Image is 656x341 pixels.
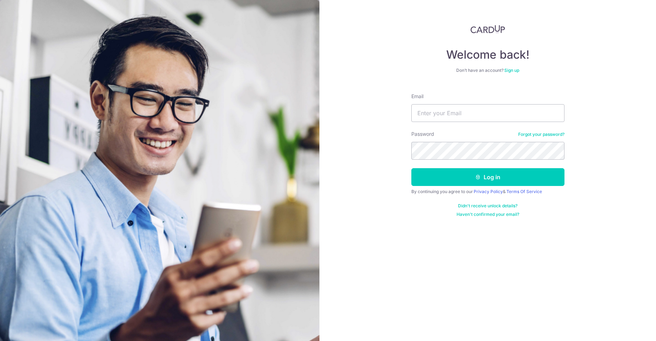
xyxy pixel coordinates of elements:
h4: Welcome back! [411,48,564,62]
a: Didn't receive unlock details? [458,203,517,209]
a: Terms Of Service [506,189,542,194]
label: Email [411,93,423,100]
a: Sign up [504,68,519,73]
button: Log in [411,168,564,186]
div: Don’t have an account? [411,68,564,73]
a: Privacy Policy [474,189,503,194]
img: CardUp Logo [470,25,505,33]
a: Haven't confirmed your email? [457,212,519,217]
a: Forgot your password? [518,132,564,137]
label: Password [411,130,434,138]
input: Enter your Email [411,104,564,122]
div: By continuing you agree to our & [411,189,564,195]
